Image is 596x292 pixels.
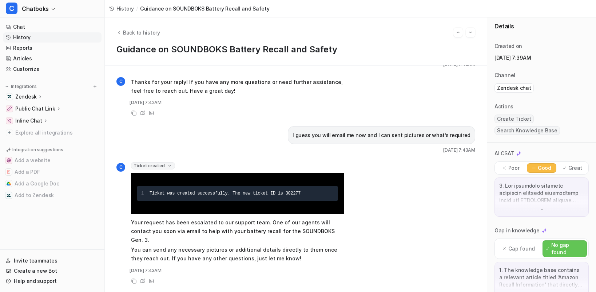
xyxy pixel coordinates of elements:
a: History [109,5,134,12]
p: Inline Chat [15,117,42,124]
a: Create a new Bot [3,266,102,276]
a: Customize [3,64,102,74]
img: down-arrow [539,207,544,212]
button: Go to previous session [453,28,463,37]
h1: Guidance on SOUNDBOKS Battery Recall and Safety [116,44,475,55]
p: Gap found [508,245,535,252]
p: Zendesk [15,93,37,100]
img: Zendesk [7,95,12,99]
span: Search Knowledge Base [494,126,560,135]
span: Guidance on SOUNDBOKS Battery Recall and Safety [140,5,270,12]
p: Public Chat Link [15,105,55,112]
p: Integration suggestions [12,147,63,153]
p: 1. The knowledge base contains a relevant article titled 'Amazon Recall Information' that directl... [499,267,584,288]
p: Created on [494,43,522,50]
p: 3. Lor ipsumdolo sitametc adipiscin elitsedd eiusmodtemp incid utl ETDOLOREM aliquae admini, veni... [499,182,584,204]
button: Add a websiteAdd a website [3,155,102,166]
p: Integrations [11,84,37,89]
a: Explore all integrations [3,128,102,138]
span: C [6,3,17,14]
img: Add a Google Doc [7,181,11,186]
p: Thanks for your reply! If you have any more questions or need further assistance, feel free to re... [131,78,344,95]
img: Add a website [7,158,11,163]
button: Integrations [3,83,39,90]
span: [DATE] 7:43AM [130,267,162,274]
img: Public Chat Link [7,107,12,111]
div: 1 [141,189,144,198]
span: C [116,163,125,172]
p: [DATE] 7:39AM [494,54,589,61]
button: Go to next session [466,28,475,37]
p: Poor [508,164,520,172]
p: I guess you will email me now and I can sent pictures or what’s required [293,131,470,140]
p: AI CSAT [494,150,514,157]
span: History [116,5,134,12]
p: Channel [494,72,515,79]
p: Your request has been escalated to our support team. One of our agents will contact you soon via ... [131,218,344,244]
p: Gap in knowledge [494,227,540,234]
a: Invite teammates [3,256,102,266]
img: menu_add.svg [92,84,98,89]
p: Good [538,164,551,172]
button: Add to ZendeskAdd to Zendesk [3,189,102,201]
img: Inline Chat [7,119,12,123]
img: Add to Zendesk [7,193,11,197]
div: Details [487,17,596,35]
img: expand menu [4,84,9,89]
p: No gap found [551,241,584,256]
a: Chat [3,22,102,32]
button: Add a PDFAdd a PDF [3,166,102,178]
span: Ticket created [131,162,175,169]
p: Zendesk chat [497,84,531,92]
span: [DATE] 7:43AM [443,147,475,153]
button: Back to history [116,29,160,36]
span: [DATE] 7:42AM [130,99,162,106]
button: Add a Google DocAdd a Google Doc [3,178,102,189]
span: Create Ticket [494,115,534,123]
span: Explore all integrations [15,127,99,139]
span: / [136,5,138,12]
a: Reports [3,43,102,53]
a: Help and support [3,276,102,286]
a: Articles [3,53,102,64]
a: History [3,32,102,43]
span: C [116,77,125,86]
p: You can send any necessary pictures or additional details directly to them once they reach out. I... [131,245,344,263]
img: Add a PDF [7,170,11,174]
p: Great [568,164,583,172]
span: Chatboks [22,4,49,14]
img: explore all integrations [6,129,13,136]
span: Ticket was created successfully. The new ticket ID is 302277 [150,191,301,196]
img: Previous session [456,29,461,36]
span: Back to history [123,29,160,36]
p: Actions [494,103,513,110]
img: Next session [468,29,473,36]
